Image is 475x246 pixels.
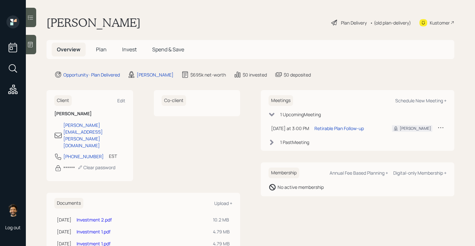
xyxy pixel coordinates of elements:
[284,71,311,78] div: $0 deposited
[269,95,293,106] h6: Meetings
[243,71,267,78] div: $0 invested
[57,46,80,53] span: Overview
[54,95,72,106] h6: Client
[280,139,309,146] div: 1 Past Meeting
[341,19,367,26] div: Plan Delivery
[96,46,107,53] span: Plan
[269,168,299,178] h6: Membership
[54,198,83,209] h6: Documents
[162,95,186,106] h6: Co-client
[271,125,309,132] div: [DATE] at 3:00 PM
[137,71,174,78] div: [PERSON_NAME]
[278,184,324,190] div: No active membership
[57,216,71,223] div: [DATE]
[109,153,117,159] div: EST
[122,46,137,53] span: Invest
[395,97,447,104] div: Schedule New Meeting +
[370,19,411,26] div: • (old plan-delivery)
[400,126,431,131] div: [PERSON_NAME]
[77,229,111,235] a: Investment 1.pdf
[213,216,230,223] div: 10.2 MB
[63,153,104,160] div: [PHONE_NUMBER]
[117,97,125,104] div: Edit
[393,170,447,176] div: Digital-only Membership +
[152,46,184,53] span: Spend & Save
[190,71,226,78] div: $695k net-worth
[330,170,388,176] div: Annual Fee Based Planning +
[54,111,125,117] h6: [PERSON_NAME]
[77,217,112,223] a: Investment 2.pdf
[63,71,120,78] div: Opportunity · Plan Delivered
[6,204,19,217] img: eric-schwartz-headshot.png
[314,125,364,132] div: Retirable Plan Follow-up
[5,224,21,231] div: Log out
[47,15,141,30] h1: [PERSON_NAME]
[78,164,115,170] div: Clear password
[280,111,321,118] div: 1 Upcoming Meeting
[213,228,230,235] div: 4.79 MB
[430,19,450,26] div: Kustomer
[214,200,232,206] div: Upload +
[57,228,71,235] div: [DATE]
[63,122,125,149] div: [PERSON_NAME][EMAIL_ADDRESS][PERSON_NAME][DOMAIN_NAME]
